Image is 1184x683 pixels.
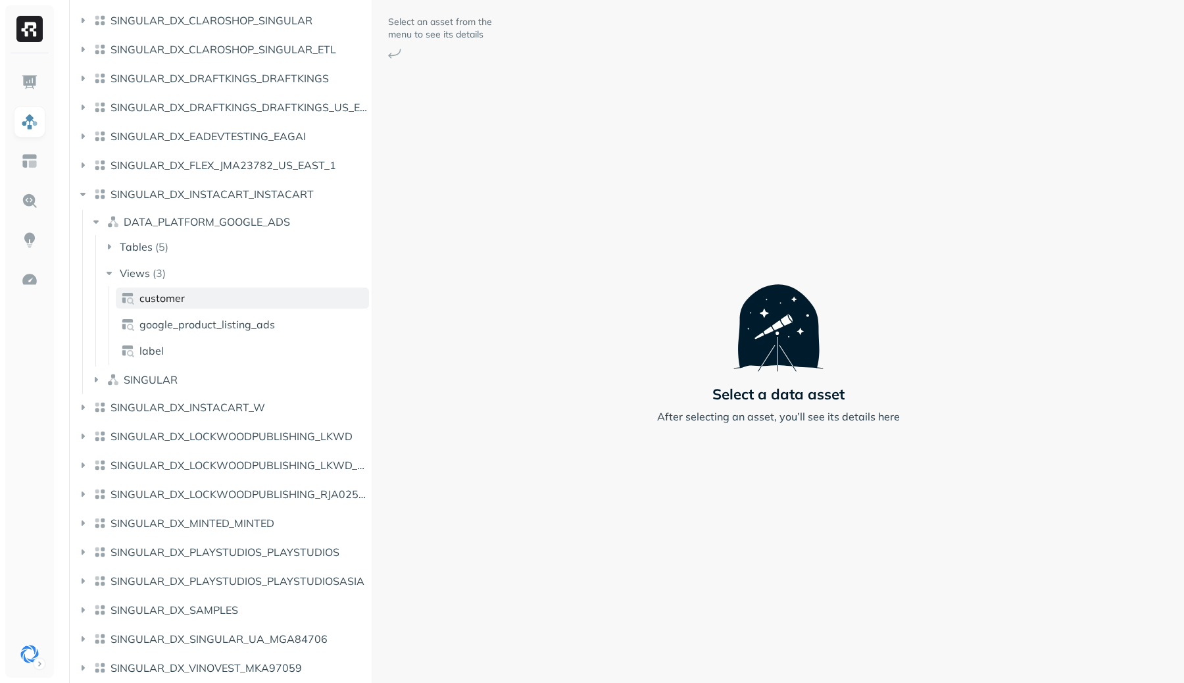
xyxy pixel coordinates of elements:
p: Select a data asset [712,385,845,403]
span: SINGULAR_DX_MINTED_MINTED [111,517,274,530]
span: DATA_PLATFORM_GOOGLE_ADS [124,215,290,228]
span: SINGULAR_DX_VINOVEST_MKA97059 [111,661,302,674]
p: Select an asset from the menu to see its details [388,16,493,41]
img: Ryft [16,16,43,42]
button: SINGULAR_DX_LOCKWOODPUBLISHING_LKWD [76,426,367,447]
a: label [116,340,369,361]
button: SINGULAR_DX_SAMPLES [76,599,367,620]
button: Views(3) [103,263,368,284]
img: lake [93,401,107,414]
img: lake [93,459,107,472]
span: Tables [120,240,153,253]
img: lake [93,188,107,201]
span: SINGULAR_DX_PLAYSTUDIOS_PLAYSTUDIOS [111,545,339,559]
img: Asset Explorer [21,153,38,170]
span: SINGULAR_DX_FLEX_JMA23782_US_EAST_1 [111,159,336,172]
button: SINGULAR_DX_FLEX_JMA23782_US_EAST_1 [76,155,367,176]
img: lake [93,632,107,645]
p: ( 3 ) [153,266,166,280]
button: SINGULAR_DX_DRAFTKINGS_DRAFTKINGS_US_EAST_1 [76,97,367,118]
img: Dashboard [21,74,38,91]
span: google_product_listing_ads [139,318,275,331]
button: SINGULAR_DX_MINTED_MINTED [76,513,367,534]
img: view [121,318,134,331]
span: SINGULAR_DX_DRAFTKINGS_DRAFTKINGS_US_EAST_1 [111,101,367,114]
span: SINGULAR [124,373,178,386]
button: SINGULAR_DX_SINGULAR_UA_MGA84706 [76,628,367,649]
img: lake [93,574,107,588]
button: SINGULAR_DX_PLAYSTUDIOS_PLAYSTUDIOSASIA [76,570,367,592]
span: Views [120,266,150,280]
img: lake [93,517,107,530]
button: SINGULAR_DX_VINOVEST_MKA97059 [76,657,367,678]
img: lake [93,488,107,501]
img: lake [93,603,107,617]
img: lake [93,130,107,143]
span: SINGULAR_DX_EADEVTESTING_EAGAI [111,130,306,143]
button: SINGULAR_DX_PLAYSTUDIOS_PLAYSTUDIOS [76,542,367,563]
img: lake [93,661,107,674]
button: SINGULAR_DX_LOCKWOODPUBLISHING_RJA02522 [76,484,367,505]
span: SINGULAR_DX_DRAFTKINGS_DRAFTKINGS [111,72,329,85]
img: lake [93,159,107,172]
button: SINGULAR_DX_CLAROSHOP_SINGULAR_ETL [76,39,367,60]
img: Arrow [388,49,401,59]
span: SINGULAR_DX_INSTACART_W [111,401,265,414]
p: After selecting an asset, you’ll see its details here [657,409,900,424]
span: SINGULAR_DX_LOCKWOODPUBLISHING_LKWD_SINGULAR [111,459,367,472]
img: namespace [107,215,120,228]
img: Query Explorer [21,192,38,209]
button: SINGULAR [89,369,368,390]
p: ( 5 ) [155,240,168,253]
img: lake [93,545,107,559]
span: SINGULAR_DX_LOCKWOODPUBLISHING_LKWD [111,430,353,443]
button: Tables(5) [103,236,368,257]
span: SINGULAR_DX_LOCKWOODPUBLISHING_RJA02522 [111,488,367,501]
span: label [139,344,164,357]
img: Telescope [733,259,824,372]
img: view [121,344,134,357]
span: SINGULAR_DX_SINGULAR_UA_MGA84706 [111,632,328,645]
img: Singular [20,645,39,663]
button: SINGULAR_DX_INSTACART_W [76,397,367,418]
img: namespace [107,373,120,386]
img: Insights [21,232,38,249]
img: lake [93,72,107,85]
span: SINGULAR_DX_PLAYSTUDIOS_PLAYSTUDIOSASIA [111,574,364,588]
button: SINGULAR_DX_EADEVTESTING_EAGAI [76,126,367,147]
img: view [121,291,134,305]
span: SINGULAR_DX_INSTACART_INSTACART [111,188,314,201]
img: lake [93,101,107,114]
img: lake [93,14,107,27]
img: Optimization [21,271,38,288]
button: SINGULAR_DX_CLAROSHOP_SINGULAR [76,10,367,31]
a: google_product_listing_ads [116,314,369,335]
img: lake [93,430,107,443]
span: SINGULAR_DX_CLAROSHOP_SINGULAR [111,14,312,27]
span: SINGULAR_DX_CLAROSHOP_SINGULAR_ETL [111,43,336,56]
a: customer [116,288,369,309]
span: SINGULAR_DX_SAMPLES [111,603,238,617]
img: Assets [21,113,38,130]
button: SINGULAR_DX_INSTACART_INSTACART [76,184,367,205]
img: lake [93,43,107,56]
span: customer [139,291,185,305]
button: DATA_PLATFORM_GOOGLE_ADS [89,211,368,232]
button: SINGULAR_DX_DRAFTKINGS_DRAFTKINGS [76,68,367,89]
button: SINGULAR_DX_LOCKWOODPUBLISHING_LKWD_SINGULAR [76,455,367,476]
